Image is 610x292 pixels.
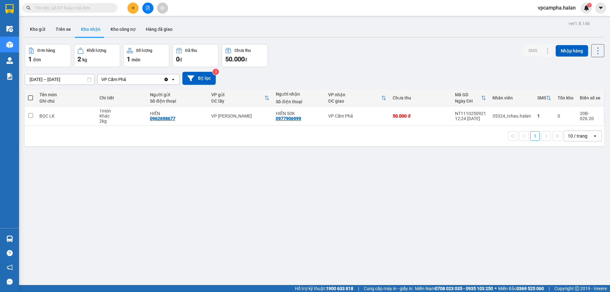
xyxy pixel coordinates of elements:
button: Trên xe [51,22,76,37]
div: ĐC lấy [211,98,264,104]
strong: 0708 023 035 - 0935 103 250 [435,286,493,291]
div: 1 [537,113,551,119]
div: HIỀN [150,111,205,116]
div: 0 [558,113,573,119]
button: caret-down [595,3,606,14]
span: aim [160,6,165,10]
div: Ngày ĐH [455,98,481,104]
div: VP nhận [328,92,381,97]
th: Toggle SortBy [208,90,273,106]
strong: 0369 525 060 [517,286,544,291]
span: notification [7,264,13,270]
div: Đơn hàng [37,48,55,53]
div: Tồn kho [558,95,573,100]
span: 0 [176,55,180,63]
button: Số lượng1món [123,44,169,67]
div: VP Cẩm Phả [328,113,386,119]
div: SMS [537,95,546,100]
div: Tên món [39,92,93,97]
span: plus [131,6,135,10]
div: BỌC LK [39,113,93,119]
input: Select a date range. [25,74,94,85]
div: NT1110250921 [455,111,486,116]
button: Bộ lọc [182,72,216,85]
div: Khối lượng [87,48,106,53]
span: Miền Nam [415,285,493,292]
img: warehouse-icon [6,25,13,32]
svg: open [593,133,598,139]
sup: 3 [213,69,219,75]
button: Chưa thu50.000đ [222,44,268,67]
strong: 1900 633 818 [326,286,353,291]
span: vpcampha.halan [533,4,581,12]
button: Kho gửi [25,22,51,37]
div: VP [PERSON_NAME] [211,113,269,119]
th: Toggle SortBy [534,90,554,106]
div: Chưa thu [393,95,449,100]
span: | [549,285,550,292]
div: Biển số xe [580,95,600,100]
button: plus [127,3,139,14]
span: 1 [588,3,590,7]
button: file-add [142,3,153,14]
th: Toggle SortBy [325,90,390,106]
button: Kho nhận [76,22,105,37]
button: Đã thu0đ [173,44,219,67]
span: đ [180,57,182,62]
div: 1 món [99,108,143,113]
span: Cung cấp máy in - giấy in: [364,285,413,292]
img: warehouse-icon [6,41,13,48]
div: ver 1.8.146 [569,20,590,27]
span: 1 [127,55,130,63]
span: copyright [575,286,579,291]
div: Chưa thu [234,48,251,53]
span: message [7,279,13,285]
span: Hỗ trợ kỹ thuật: [295,285,353,292]
div: Khác [99,113,143,119]
button: Nhập hàng [556,45,588,57]
span: đơn [33,57,41,62]
th: Toggle SortBy [452,90,489,106]
input: Tìm tên, số ĐT hoặc mã đơn [35,4,110,11]
span: caret-down [598,5,604,11]
button: aim [157,3,168,14]
div: VP gửi [211,92,264,97]
div: Chi tiết [99,95,143,100]
button: SMS [523,45,542,56]
button: 1 [530,131,540,141]
svg: open [171,77,176,82]
div: Nhân viên [492,95,531,100]
div: Ghi chú [39,98,93,104]
img: solution-icon [6,73,13,80]
span: file-add [146,6,150,10]
div: 0977906999 [276,116,301,121]
div: 12:24 [DATE] [455,116,486,121]
span: đ [245,57,247,62]
button: Đơn hàng1đơn [25,44,71,67]
span: search [26,6,31,10]
img: warehouse-icon [6,235,13,242]
div: Người nhận [276,92,322,97]
span: 1 [28,55,32,63]
div: Số điện thoại [276,99,322,104]
span: question-circle [7,250,13,256]
span: Miền Bắc [498,285,544,292]
div: HIỀN 50K [276,111,322,116]
svg: Clear value [164,77,169,82]
sup: 1 [587,3,592,7]
button: Khối lượng2kg [74,44,120,67]
div: 2 kg [99,119,143,124]
div: Số điện thoại [150,98,205,104]
div: 50.000 đ [393,113,449,119]
div: ĐC giao [328,98,381,104]
div: VP Cẩm Phả [101,76,126,83]
span: kg [82,57,87,62]
span: ⚪️ [495,287,497,290]
button: Kho công nợ [105,22,141,37]
div: 35324_tvhau.halan [492,113,531,119]
button: Hàng đã giao [141,22,178,37]
div: 10 / trang [568,133,587,139]
img: warehouse-icon [6,57,13,64]
span: 50.000 [225,55,245,63]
